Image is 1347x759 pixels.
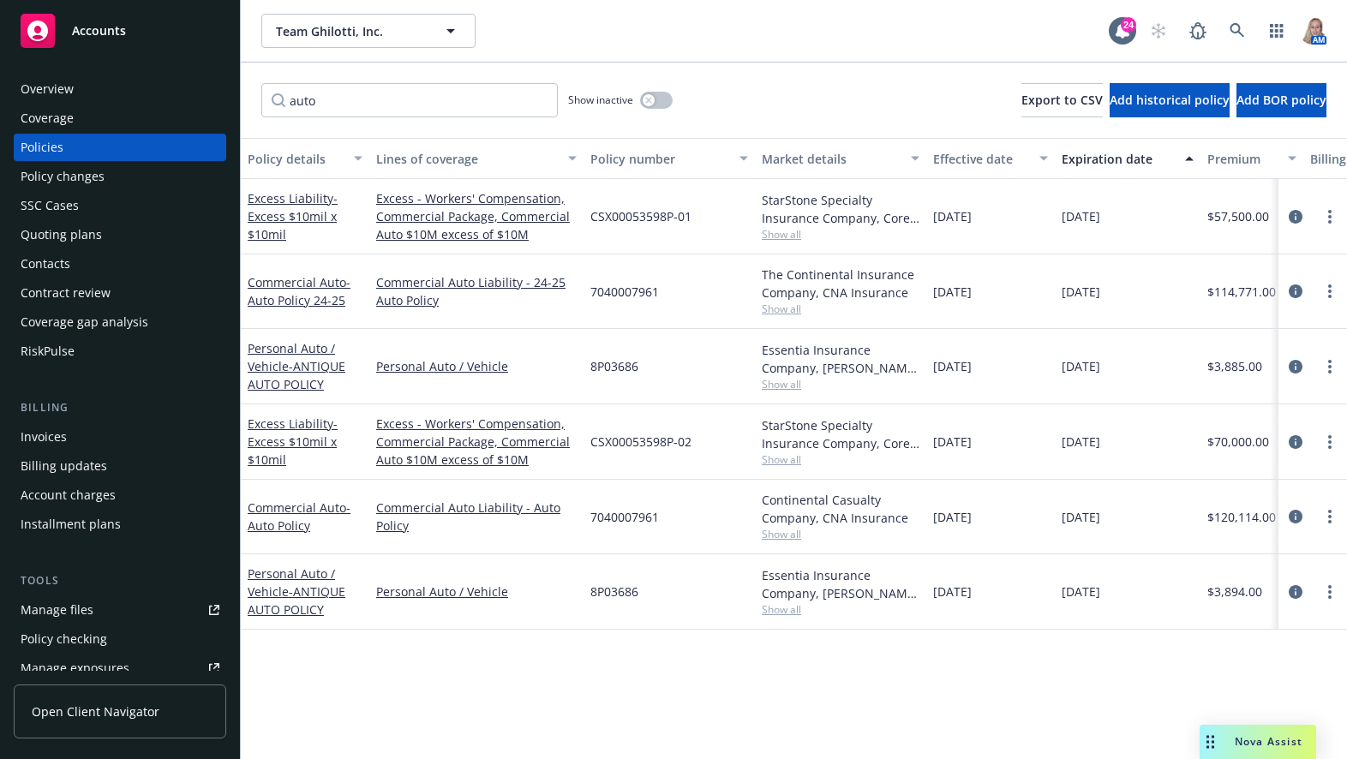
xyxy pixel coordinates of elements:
span: Show all [762,377,919,391]
span: [DATE] [1062,583,1100,601]
span: - ANTIQUE AUTO POLICY [248,583,345,618]
span: 8P03686 [590,357,638,375]
span: [DATE] [933,583,972,601]
a: more [1320,281,1340,302]
a: more [1320,582,1340,602]
span: [DATE] [1062,508,1100,526]
a: circleInformation [1285,582,1306,602]
div: Billing updates [21,452,107,480]
div: Overview [21,75,74,103]
a: Coverage gap analysis [14,308,226,336]
a: Manage files [14,596,226,624]
div: Installment plans [21,511,121,538]
button: Policy number [584,138,755,179]
div: RiskPulse [21,338,75,365]
div: StarStone Specialty Insurance Company, Core Specialty, Shepherd Specialty Insurance Services Inc [762,416,919,452]
a: circleInformation [1285,432,1306,452]
div: Policy checking [21,625,107,653]
a: Excess Liability [248,190,338,242]
div: Lines of coverage [376,150,558,168]
button: Export to CSV [1021,83,1103,117]
div: Essentia Insurance Company, [PERSON_NAME] Insurance, [PERSON_NAME] [762,566,919,602]
a: Policy changes [14,163,226,190]
span: $70,000.00 [1207,433,1269,451]
div: Market details [762,150,901,168]
div: Contacts [21,250,70,278]
a: Start snowing [1141,14,1176,48]
span: $3,894.00 [1207,583,1262,601]
a: Overview [14,75,226,103]
a: Personal Auto / Vehicle [248,565,345,618]
a: Personal Auto / Vehicle [376,583,577,601]
button: Expiration date [1055,138,1200,179]
div: Policy number [590,150,729,168]
span: [DATE] [933,508,972,526]
button: Effective date [926,138,1055,179]
img: photo [1299,17,1326,45]
span: 7040007961 [590,508,659,526]
span: $57,500.00 [1207,207,1269,225]
span: [DATE] [933,283,972,301]
div: Tools [14,572,226,589]
div: Continental Casualty Company, CNA Insurance [762,491,919,527]
a: circleInformation [1285,506,1306,527]
div: Premium [1207,150,1278,168]
a: Installment plans [14,511,226,538]
span: Open Client Navigator [32,702,159,720]
span: [DATE] [1062,433,1100,451]
span: - Excess $10mil x $10mil [248,415,338,468]
div: Expiration date [1062,150,1175,168]
span: Export to CSV [1021,92,1103,108]
span: 7040007961 [590,283,659,301]
div: Essentia Insurance Company, [PERSON_NAME] Insurance, [PERSON_NAME] [762,341,919,377]
a: Manage exposures [14,654,226,682]
div: Manage files [21,596,93,624]
a: Quoting plans [14,221,226,248]
div: Coverage [21,105,74,132]
div: Quoting plans [21,221,102,248]
div: The Continental Insurance Company, CNA Insurance [762,266,919,302]
a: Contract review [14,279,226,307]
span: 8P03686 [590,583,638,601]
a: Accounts [14,7,226,55]
a: Invoices [14,423,226,451]
button: Lines of coverage [369,138,584,179]
span: CSX00053598P-02 [590,433,691,451]
div: Coverage gap analysis [21,308,148,336]
div: Policy details [248,150,344,168]
span: Show all [762,602,919,617]
div: Account charges [21,481,116,509]
span: Nova Assist [1235,734,1302,749]
div: Invoices [21,423,67,451]
a: Commercial Auto [248,274,350,308]
a: Personal Auto / Vehicle [376,357,577,375]
div: 24 [1121,17,1136,33]
button: Add historical policy [1110,83,1230,117]
span: $3,885.00 [1207,357,1262,375]
span: [DATE] [1062,207,1100,225]
a: circleInformation [1285,281,1306,302]
div: Policy changes [21,163,105,190]
a: Policies [14,134,226,161]
span: $120,114.00 [1207,508,1276,526]
span: - ANTIQUE AUTO POLICY [248,358,345,392]
span: Add historical policy [1110,92,1230,108]
a: more [1320,432,1340,452]
a: circleInformation [1285,206,1306,227]
span: - Excess $10mil x $10mil [248,190,338,242]
a: Excess Liability [248,415,338,468]
span: Show all [762,452,919,467]
button: Premium [1200,138,1303,179]
input: Filter by keyword... [261,83,558,117]
a: Commercial Auto Liability - Auto Policy [376,499,577,535]
a: more [1320,356,1340,377]
div: Effective date [933,150,1029,168]
div: StarStone Specialty Insurance Company, Core Specialty, Shepherd Specialty Insurance Services Inc [762,191,919,227]
span: Add BOR policy [1236,92,1326,108]
span: Show inactive [568,93,633,107]
a: Search [1220,14,1254,48]
a: Report a Bug [1181,14,1215,48]
span: Team Ghilotti, Inc. [276,22,424,40]
button: Policy details [241,138,369,179]
a: Commercial Auto Liability - 24-25 Auto Policy [376,273,577,309]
